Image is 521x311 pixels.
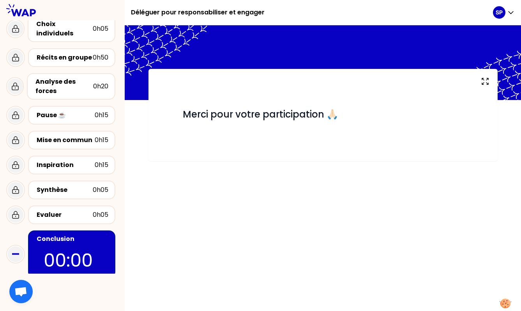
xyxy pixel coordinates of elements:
div: Inspiration [37,160,95,170]
div: 0h15 [95,135,108,145]
div: Conclusion [37,234,108,244]
button: SP [493,6,515,19]
div: 0h05 [93,210,108,220]
div: 0h15 [95,160,108,170]
div: Evaluer [37,210,93,220]
span: Merci pour votre participation 🙏🏻 [183,108,338,121]
div: Analyse des forces [35,77,93,96]
div: Synthèse [37,185,93,195]
div: Choix individuels [36,19,93,38]
p: SP [496,9,503,16]
div: 0h15 [95,111,108,120]
div: Ouvrir le chat [9,280,33,303]
div: Mise en commun [37,135,95,145]
p: 00:00 [44,247,100,274]
div: 0h05 [93,24,108,33]
div: 0h50 [93,53,108,62]
div: 0h20 [93,82,108,91]
div: Pause ☕️ [37,111,95,120]
div: 0h05 [93,185,108,195]
div: Récits en groupe [37,53,93,62]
